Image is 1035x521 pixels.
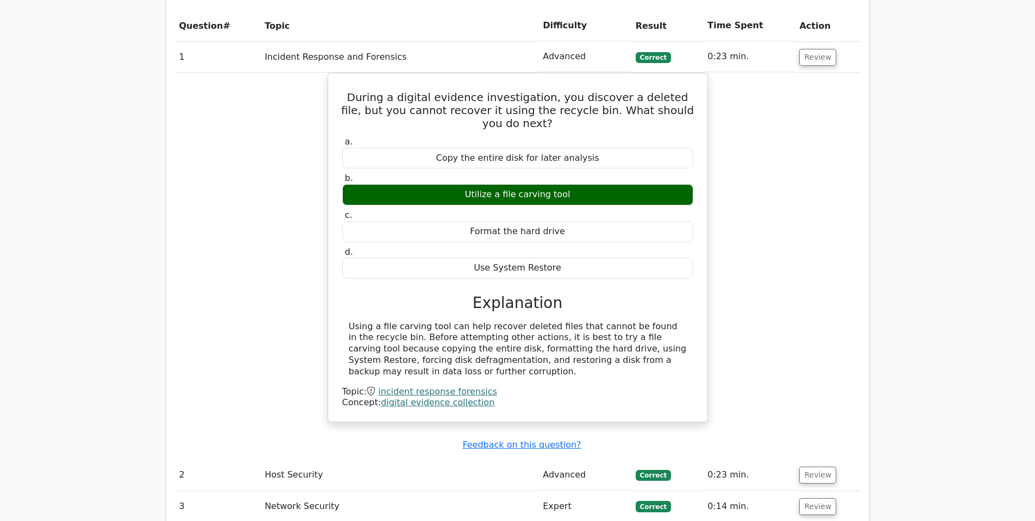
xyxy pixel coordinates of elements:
[799,498,836,515] button: Review
[179,21,223,31] span: Question
[342,258,693,279] div: Use System Restore
[636,501,671,512] span: Correct
[349,294,687,312] h3: Explanation
[345,247,353,257] span: d.
[342,184,693,205] div: Utilize a file carving tool
[462,440,581,450] a: Feedback on this question?
[538,10,631,41] th: Difficulty
[342,386,693,398] div: Topic:
[381,397,494,407] a: digital evidence collection
[538,460,631,491] td: Advanced
[636,470,671,481] span: Correct
[703,460,795,491] td: 0:23 min.
[260,41,538,72] td: Incident Response and Forensics
[260,460,538,491] td: Host Security
[631,10,704,41] th: Result
[342,221,693,242] div: Format the hard drive
[342,397,693,409] div: Concept:
[345,136,353,147] span: a.
[799,49,836,66] button: Review
[175,10,261,41] th: #
[342,148,693,169] div: Copy the entire disk for later analysis
[538,41,631,72] td: Advanced
[636,52,671,63] span: Correct
[345,210,353,220] span: c.
[345,173,353,183] span: b.
[703,41,795,72] td: 0:23 min.
[799,467,836,484] button: Review
[341,91,694,130] h5: During a digital evidence investigation, you discover a deleted file, but you cannot recover it u...
[175,41,261,72] td: 1
[260,10,538,41] th: Topic
[703,10,795,41] th: Time Spent
[175,460,261,491] td: 2
[378,386,497,397] a: incident response forensics
[795,10,860,41] th: Action
[349,321,687,378] div: Using a file carving tool can help recover deleted files that cannot be found in the recycle bin....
